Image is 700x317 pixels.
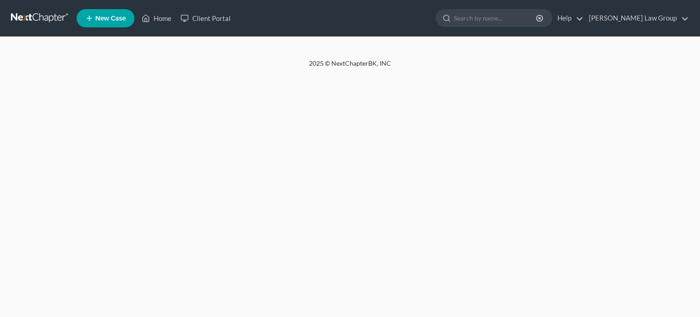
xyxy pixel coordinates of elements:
[454,10,537,26] input: Search by name...
[90,59,610,75] div: 2025 © NextChapterBK, INC
[137,10,176,26] a: Home
[95,15,126,22] span: New Case
[176,10,235,26] a: Client Portal
[553,10,583,26] a: Help
[584,10,689,26] a: [PERSON_NAME] Law Group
